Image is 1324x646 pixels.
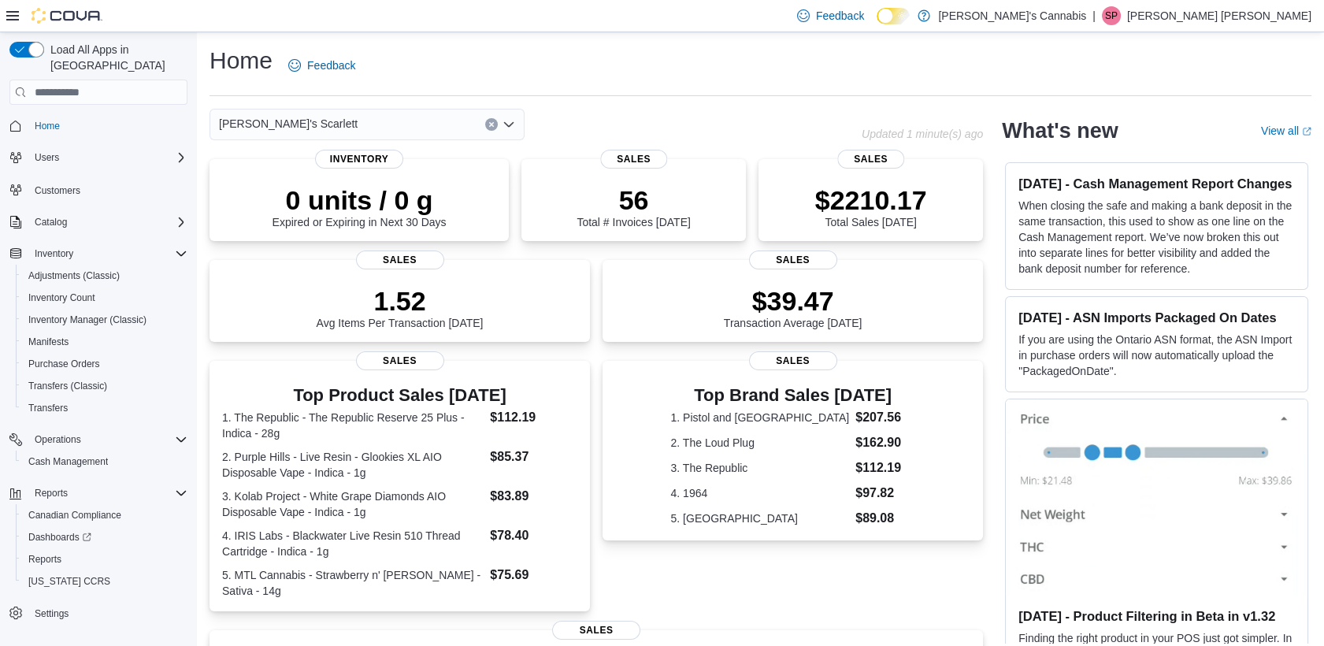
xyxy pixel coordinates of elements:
[938,6,1086,25] p: [PERSON_NAME]'s Cannabis
[3,114,194,137] button: Home
[315,150,403,169] span: Inventory
[35,151,59,164] span: Users
[28,213,73,232] button: Catalog
[1092,6,1096,25] p: |
[671,485,850,501] dt: 4. 1964
[22,332,187,351] span: Manifests
[749,251,837,269] span: Sales
[22,377,113,395] a: Transfers (Classic)
[28,148,187,167] span: Users
[35,120,60,132] span: Home
[22,310,153,329] a: Inventory Manager (Classic)
[577,184,690,216] p: 56
[222,567,484,599] dt: 5. MTL Cannabis - Strawberry n' [PERSON_NAME] - Sativa - 14g
[222,410,484,441] dt: 1. The Republic - The Republic Reserve 25 Plus - Indica - 28g
[28,484,187,503] span: Reports
[35,487,68,499] span: Reports
[22,355,187,373] span: Purchase Orders
[3,243,194,265] button: Inventory
[28,402,68,414] span: Transfers
[862,128,983,140] p: Updated 1 minute(s) ago
[1105,6,1118,25] span: SP
[16,309,194,331] button: Inventory Manager (Classic)
[600,150,668,169] span: Sales
[3,429,194,451] button: Operations
[3,178,194,201] button: Customers
[28,213,187,232] span: Catalog
[28,603,187,623] span: Settings
[577,184,690,228] div: Total # Invoices [DATE]
[877,24,877,25] span: Dark Mode
[16,265,194,287] button: Adjustments (Classic)
[222,386,577,405] h3: Top Product Sales [DATE]
[485,118,498,131] button: Clear input
[28,430,187,449] span: Operations
[32,8,102,24] img: Cova
[671,460,850,476] dt: 3. The Republic
[16,375,194,397] button: Transfers (Classic)
[22,528,98,547] a: Dashboards
[1002,118,1118,143] h2: What's new
[356,351,444,370] span: Sales
[28,531,91,544] span: Dashboards
[1018,310,1295,325] h3: [DATE] - ASN Imports Packaged On Dates
[28,455,108,468] span: Cash Management
[552,621,640,640] span: Sales
[22,332,75,351] a: Manifests
[222,488,484,520] dt: 3. Kolab Project - White Grape Diamonds AIO Disposable Vape - Indica - 1g
[16,548,194,570] button: Reports
[671,435,850,451] dt: 2. The Loud Plug
[307,58,355,73] span: Feedback
[22,572,187,591] span: Washington CCRS
[28,358,100,370] span: Purchase Orders
[855,433,915,452] dd: $162.90
[35,247,73,260] span: Inventory
[837,150,905,169] span: Sales
[1018,176,1295,191] h3: [DATE] - Cash Management Report Changes
[724,285,862,317] p: $39.47
[356,251,444,269] span: Sales
[28,484,74,503] button: Reports
[3,602,194,625] button: Settings
[671,410,850,425] dt: 1. Pistol and [GEOGRAPHIC_DATA]
[16,570,194,592] button: [US_STATE] CCRS
[815,184,927,216] p: $2210.17
[28,380,107,392] span: Transfers (Classic)
[35,607,69,620] span: Settings
[22,452,114,471] a: Cash Management
[16,287,194,309] button: Inventory Count
[28,604,75,623] a: Settings
[1127,6,1311,25] p: [PERSON_NAME] [PERSON_NAME]
[16,451,194,473] button: Cash Management
[28,117,66,136] a: Home
[22,288,187,307] span: Inventory Count
[855,459,915,477] dd: $112.19
[35,184,80,197] span: Customers
[490,566,577,585] dd: $75.69
[503,118,515,131] button: Open list of options
[282,50,362,81] a: Feedback
[222,449,484,481] dt: 2. Purple Hills - Live Resin - Glookies XL AIO Disposable Vape - Indica - 1g
[815,184,927,228] div: Total Sales [DATE]
[22,506,128,525] a: Canadian Compliance
[22,266,187,285] span: Adjustments (Classic)
[16,331,194,353] button: Manifests
[210,45,273,76] h1: Home
[28,291,95,304] span: Inventory Count
[273,184,447,216] p: 0 units / 0 g
[490,408,577,427] dd: $112.19
[22,399,187,418] span: Transfers
[22,399,74,418] a: Transfers
[28,148,65,167] button: Users
[28,336,69,348] span: Manifests
[219,114,358,133] span: [PERSON_NAME]'s Scarlett
[28,269,120,282] span: Adjustments (Classic)
[22,266,126,285] a: Adjustments (Classic)
[28,244,187,263] span: Inventory
[22,355,106,373] a: Purchase Orders
[855,408,915,427] dd: $207.56
[490,487,577,506] dd: $83.89
[3,211,194,233] button: Catalog
[222,528,484,559] dt: 4. IRIS Labs - Blackwater Live Resin 510 Thread Cartridge - Indica - 1g
[22,452,187,471] span: Cash Management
